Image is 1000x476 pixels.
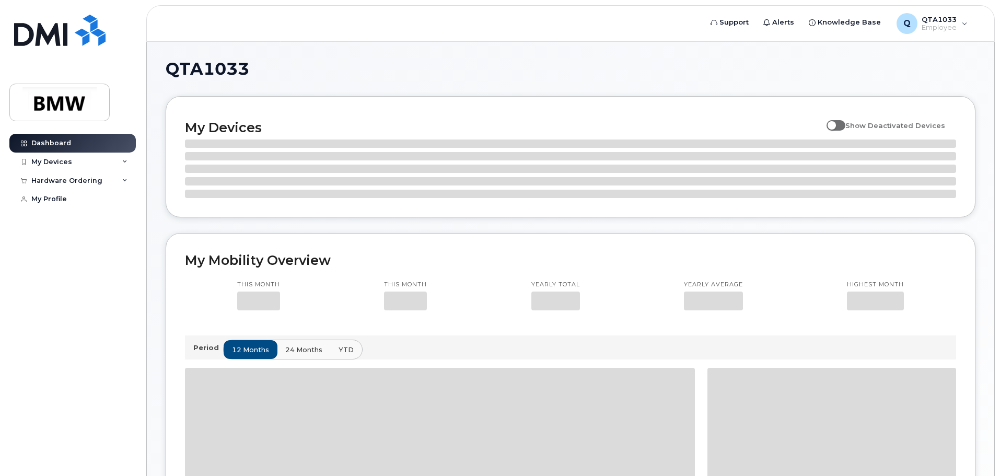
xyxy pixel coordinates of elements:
h2: My Devices [185,120,821,135]
span: 24 months [285,345,322,355]
h2: My Mobility Overview [185,252,956,268]
p: This month [237,281,280,289]
span: YTD [339,345,354,355]
p: Yearly average [684,281,743,289]
span: Show Deactivated Devices [845,121,945,130]
p: This month [384,281,427,289]
input: Show Deactivated Devices [827,115,835,124]
span: QTA1033 [166,61,249,77]
p: Period [193,343,223,353]
p: Highest month [847,281,904,289]
p: Yearly total [531,281,580,289]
